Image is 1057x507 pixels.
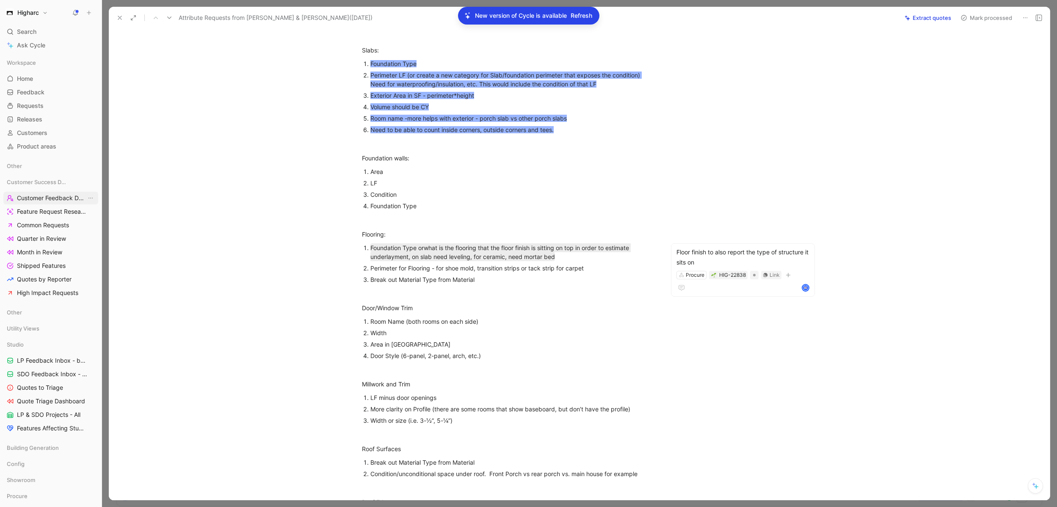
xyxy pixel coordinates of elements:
[3,99,98,112] a: Requests
[7,308,22,317] span: Other
[17,129,47,137] span: Customers
[17,289,78,297] span: High Impact Requests
[17,207,87,216] span: Feature Request Research
[3,368,98,380] a: SDO Feedback Inbox - by Type
[3,56,98,69] div: Workspace
[3,160,98,175] div: Other
[407,115,567,122] span: more helps with exterior - porch slab vs other porch slabs
[370,470,638,477] span: Condition/unconditional space under roof. Front Porch vs rear porch vs. main house for example
[370,126,554,133] span: Need to be able to count inside corners, outside corners and tees.
[362,380,655,389] div: Millwork and Trim
[362,498,655,507] div: Roof Edges
[370,92,474,99] span: Exterior Area in SF - perimeter*height
[370,352,481,359] span: Door Style (6-panel, 2-panel, arch, etc.)
[3,322,98,335] div: Utility Views
[3,176,98,188] div: Customer Success Dashboards
[3,176,98,299] div: Customer Success DashboardsCustomer Feedback DashboardView actionsFeature Request ResearchCommon ...
[3,441,98,457] div: Building Generation
[3,395,98,408] a: Quote Triage Dashboard
[3,127,98,139] a: Customers
[3,474,98,489] div: Showroom
[17,142,56,151] span: Product areas
[370,276,475,283] span: Break out Material Type from Material
[3,7,50,19] button: HigharcHigharc
[370,405,630,413] span: More clarity on Profile (there are some rooms that show baseboard, but don’t have the profile)
[362,444,655,453] div: Roof Surfaces
[370,318,478,325] span: Room Name (both rooms on each side)
[711,272,717,278] button: 🌱
[3,86,98,99] a: Feedback
[370,243,631,261] mark: what is the flooring that the floor finish is sitting on top in order to estimate underlayment, o...
[370,115,407,122] span: Room name -
[17,262,66,270] span: Shipped Features
[3,354,98,367] a: LP Feedback Inbox - by Type
[17,9,39,17] h1: Higharc
[17,115,42,124] span: Releases
[370,103,429,110] span: Volume should be CY
[179,13,373,23] span: Attribute Requests from [PERSON_NAME] & [PERSON_NAME]([DATE])
[770,271,780,279] div: Link
[17,383,63,392] span: Quotes to Triage
[362,230,655,239] div: Flooring:
[370,394,436,401] span: LF minus door openings
[7,162,22,170] span: Other
[7,178,67,186] span: Customer Success Dashboards
[370,168,383,175] span: Area
[3,441,98,454] div: Building Generation
[570,10,593,21] button: Refresh
[370,191,397,198] span: Condition
[370,179,377,187] span: LF
[6,8,14,17] img: Higharc
[3,192,98,204] a: Customer Feedback DashboardView actions
[957,12,1016,24] button: Mark processed
[3,306,98,321] div: Other
[17,88,44,96] span: Feedback
[3,160,98,172] div: Other
[370,417,453,424] span: Width or size (i.e. 3-½”, 5-¼”)
[17,27,36,37] span: Search
[86,194,95,202] button: View actions
[901,12,955,24] button: Extract quotes
[3,457,98,470] div: Config
[7,340,24,349] span: Studio
[3,232,98,245] a: Quarter in Review
[17,424,86,433] span: Features Affecting Studio
[3,273,98,286] a: Quotes by Reporter
[3,205,98,218] a: Feature Request Research
[370,341,450,348] span: Area in [GEOGRAPHIC_DATA]
[3,287,98,299] a: High Impact Requests
[7,492,28,500] span: Procure
[17,194,86,202] span: Customer Feedback Dashboard
[17,356,88,365] span: LP Feedback Inbox - by Type
[3,474,98,486] div: Showroom
[17,275,72,284] span: Quotes by Reporter
[370,60,417,67] span: Foundation Type
[3,219,98,231] a: Common Requests
[362,154,655,163] div: Foundation walls:
[370,459,475,466] span: Break out Material Type from Material
[803,285,809,291] img: avatar
[3,306,98,319] div: Other
[17,40,45,50] span: Ask Cycle
[571,11,592,21] span: Refresh
[3,338,98,435] div: StudioLP Feedback Inbox - by TypeSDO Feedback Inbox - by TypeQuotes to TriageQuote Triage Dashboa...
[3,408,98,421] a: LP & SDO Projects - All
[3,259,98,272] a: Shipped Features
[17,397,85,405] span: Quote Triage Dashboard
[17,234,66,243] span: Quarter in Review
[3,381,98,394] a: Quotes to Triage
[711,273,716,278] img: 🌱
[3,25,98,38] div: Search
[7,444,59,452] span: Building Generation
[370,202,417,209] span: Foundation Type
[17,370,88,378] span: SDO Feedback Inbox - by Type
[17,248,62,256] span: Month in Review
[719,271,746,279] div: HIG-22838
[3,140,98,153] a: Product areas
[3,72,98,85] a: Home
[676,247,809,267] div: Floor finish to also report the type of structure it sits on
[3,322,98,337] div: Utility Views
[3,39,98,52] a: Ask Cycle
[370,244,424,251] span: Foundation Type or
